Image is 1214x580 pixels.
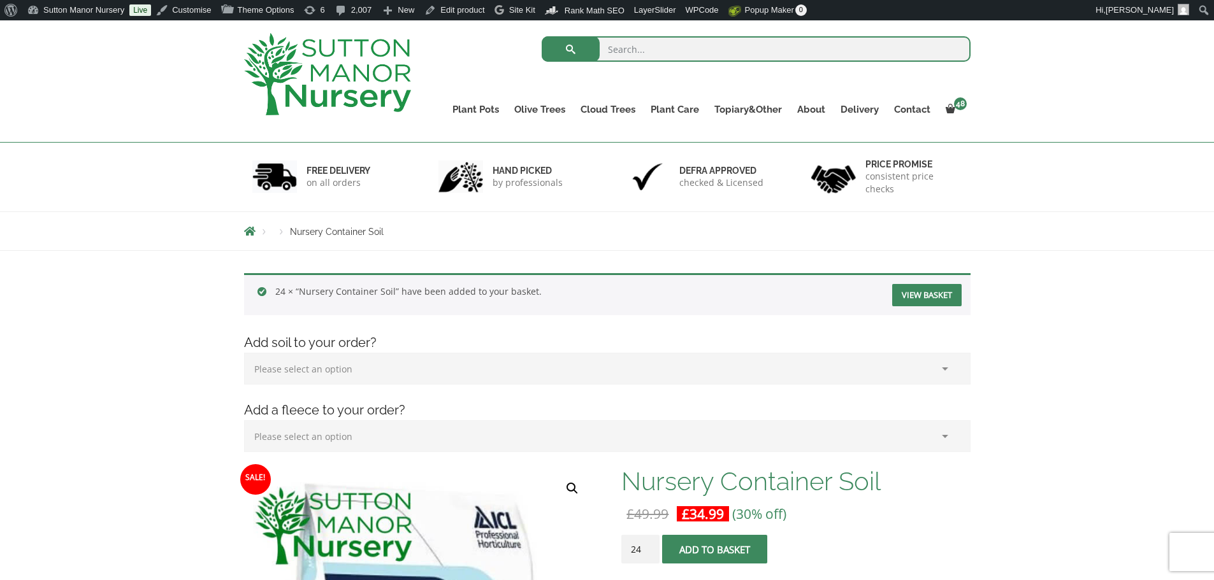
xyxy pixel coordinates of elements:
[561,477,584,500] a: View full-screen image gallery
[509,5,535,15] span: Site Kit
[244,226,971,236] nav: Breadcrumbs
[244,273,971,315] div: 24 × “Nursery Container Soil” have been added to your basket.
[679,176,763,189] p: checked & Licensed
[621,535,660,563] input: Product quantity
[307,176,370,189] p: on all orders
[438,160,483,193] img: 2.jpg
[565,6,625,15] span: Rank Math SEO
[493,176,563,189] p: by professionals
[290,227,384,237] span: Nursery Container Soil
[445,101,507,118] a: Plant Pots
[833,101,886,118] a: Delivery
[1106,5,1174,15] span: [PERSON_NAME]
[707,101,790,118] a: Topiary&Other
[662,535,767,563] button: Add to basket
[865,170,962,195] p: consistent price checks
[493,165,563,176] h6: hand picked
[865,159,962,170] h6: Price promise
[886,101,938,118] a: Contact
[626,505,634,523] span: £
[507,101,573,118] a: Olive Trees
[129,4,151,16] a: Live
[682,505,690,523] span: £
[732,505,786,523] span: (30% off)
[621,468,970,495] h1: Nursery Container Soil
[235,400,980,420] h4: Add a fleece to your order?
[626,505,668,523] bdi: 49.99
[954,97,967,110] span: 48
[682,505,724,523] bdi: 34.99
[573,101,643,118] a: Cloud Trees
[240,464,271,495] span: Sale!
[252,160,297,193] img: 1.jpg
[795,4,807,16] span: 0
[625,160,670,193] img: 3.jpg
[938,101,971,118] a: 48
[679,165,763,176] h6: Defra approved
[790,101,833,118] a: About
[244,33,411,115] img: logo
[892,284,962,306] a: View basket
[235,333,980,353] h4: Add soil to your order?
[811,157,856,196] img: 4.jpg
[542,36,971,62] input: Search...
[643,101,707,118] a: Plant Care
[307,165,370,176] h6: FREE DELIVERY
